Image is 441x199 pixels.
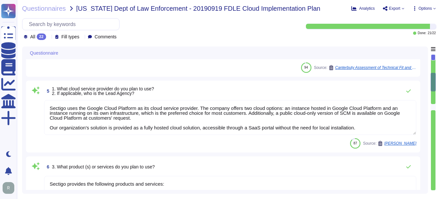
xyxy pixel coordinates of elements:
textarea: Sectigo uses the Google Cloud Platform as its cloud service provider. The company offers two clou... [44,100,416,135]
span: Analytics [359,7,375,10]
span: Canterbuty Assessment of Technical Fit and Adherence to UK DPA 2018 [335,66,416,70]
span: Questionnaires [22,5,66,12]
span: 1. What cloud service provider do you plan to use? 2. If applicable, who is the Lead Agency? [52,86,154,96]
span: Done: [418,32,426,35]
span: 94 [304,66,308,69]
span: 21 / 22 [428,32,436,35]
span: Export [389,7,400,10]
button: Analytics [351,6,375,11]
span: [PERSON_NAME] [384,141,416,145]
span: 87 [353,141,357,145]
span: All [30,34,35,39]
span: Fill types [61,34,79,39]
span: Source: [363,141,416,146]
span: Comments [94,34,117,39]
button: user [1,181,19,195]
div: 22 [37,33,46,40]
span: 5 [44,89,49,93]
span: [US_STATE] Dept of Law Enforcement - 20190919 FDLE Cloud Implementation Plan [76,5,321,12]
input: Search by keywords [26,19,119,30]
span: Source: [314,65,416,70]
span: Questionnaire [30,51,58,55]
img: user [3,182,14,194]
span: 6 [44,165,49,169]
span: 3. What product (s) or services do you plan to use? [52,164,155,169]
span: Options [419,7,432,10]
